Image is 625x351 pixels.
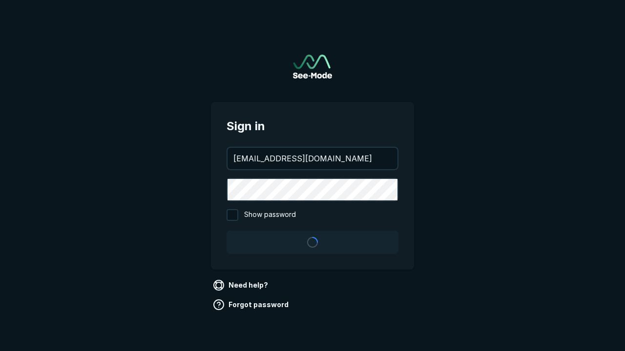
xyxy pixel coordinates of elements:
span: Show password [244,209,296,221]
img: See-Mode Logo [293,55,332,78]
span: Sign in [227,117,398,135]
a: Forgot password [211,297,292,312]
a: Need help? [211,277,272,293]
input: your@email.com [228,148,397,169]
a: Go to sign in [293,55,332,78]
